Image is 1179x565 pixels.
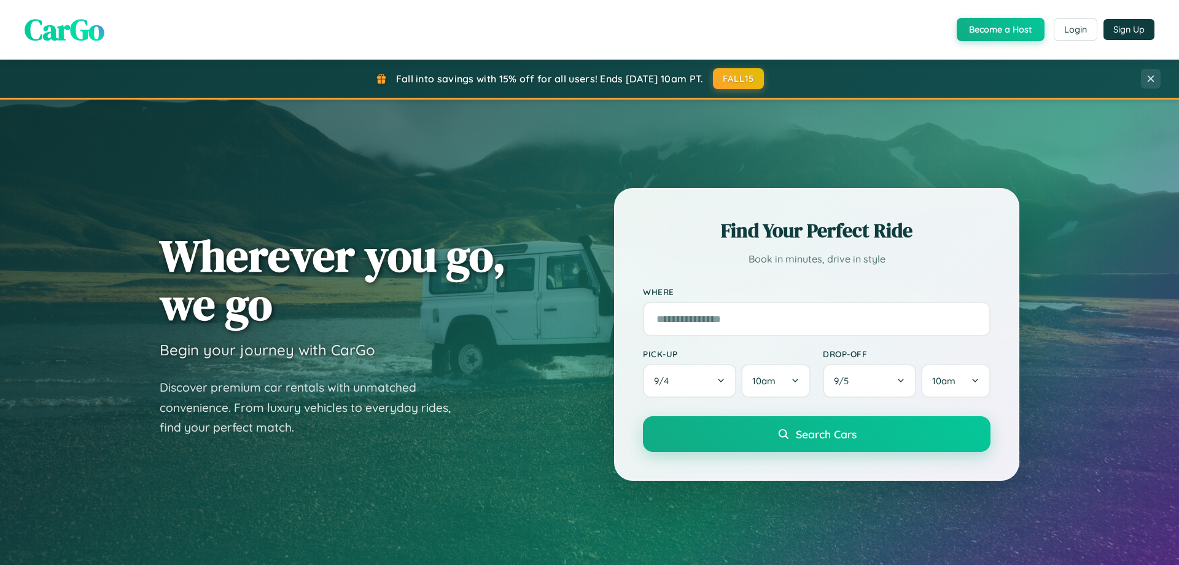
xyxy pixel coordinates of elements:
[823,349,990,359] label: Drop-off
[741,364,811,398] button: 10am
[160,377,467,438] p: Discover premium car rentals with unmatched convenience. From luxury vehicles to everyday rides, ...
[1054,18,1097,41] button: Login
[1103,19,1154,40] button: Sign Up
[643,364,736,398] button: 9/4
[654,375,675,387] span: 9 / 4
[396,73,704,85] span: Fall into savings with 15% off for all users! Ends [DATE] 10am PT.
[643,250,990,268] p: Book in minutes, drive in style
[834,375,855,387] span: 9 / 5
[25,9,104,50] span: CarGo
[160,341,375,359] h3: Begin your journey with CarGo
[752,375,776,387] span: 10am
[823,364,916,398] button: 9/5
[932,375,955,387] span: 10am
[643,286,990,297] label: Where
[643,349,811,359] label: Pick-up
[921,364,990,398] button: 10am
[643,217,990,244] h2: Find Your Perfect Ride
[713,68,765,89] button: FALL15
[796,427,857,441] span: Search Cars
[957,18,1045,41] button: Become a Host
[160,231,506,328] h1: Wherever you go, we go
[643,416,990,452] button: Search Cars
